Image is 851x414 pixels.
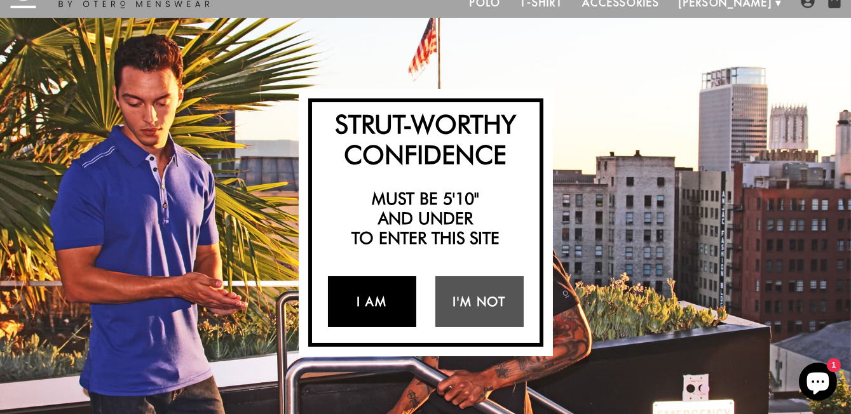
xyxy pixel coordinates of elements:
a: I'm Not [435,276,524,327]
h2: Strut-Worthy Confidence [318,109,533,170]
inbox-online-store-chat: Shopify online store chat [795,363,841,404]
h2: Must be 5'10" and under to enter this site [318,189,533,248]
a: I Am [328,276,416,327]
